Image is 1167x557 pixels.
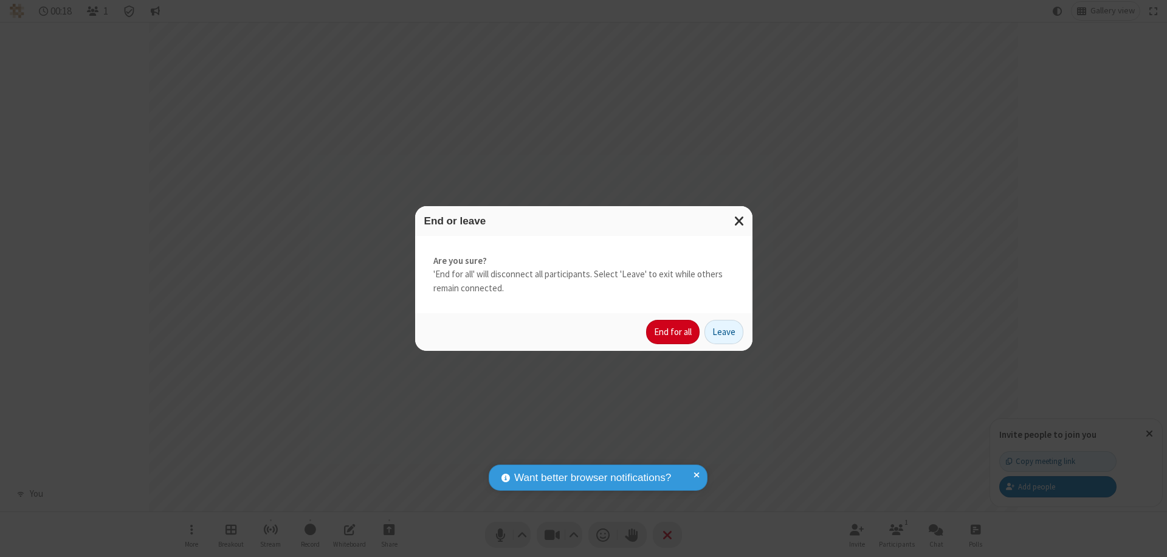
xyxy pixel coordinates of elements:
div: 'End for all' will disconnect all participants. Select 'Leave' to exit while others remain connec... [415,236,752,314]
button: Close modal [727,206,752,236]
button: Leave [704,320,743,344]
strong: Are you sure? [433,254,734,268]
span: Want better browser notifications? [514,470,671,486]
button: End for all [646,320,700,344]
h3: End or leave [424,215,743,227]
